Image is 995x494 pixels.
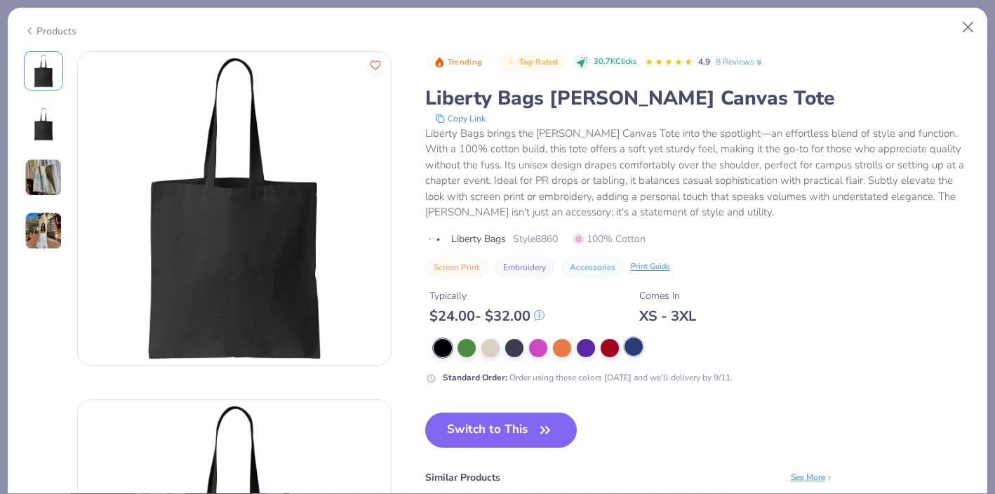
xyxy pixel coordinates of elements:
div: Typically [429,288,545,303]
button: Like [366,56,385,74]
img: Front [78,52,391,365]
div: Order using these colors [DATE] and we’ll delivery by 9/11. [443,371,733,384]
div: Liberty Bags brings the [PERSON_NAME] Canvas Tote into the spotlight—an effortless blend of style... [425,126,972,220]
img: Trending sort [434,57,445,68]
span: Trending [448,58,482,66]
button: Switch to This [425,413,577,448]
span: 4.9 [698,56,710,67]
button: Accessories [561,258,624,277]
div: Comes In [639,288,696,303]
a: 8 Reviews [716,55,764,68]
button: Embroidery [495,258,554,277]
span: Liberty Bags [451,232,506,246]
button: Screen Print [425,258,488,277]
div: 4.9 Stars [645,51,693,74]
div: Print Guide [631,261,670,273]
span: 30.7K Clicks [594,56,636,68]
strong: Standard Order : [443,372,507,383]
span: Top Rated [519,58,559,66]
button: Badge Button [498,53,566,72]
img: Back [27,107,60,141]
div: $ 24.00 - $ 32.00 [429,307,545,325]
button: Close [955,14,982,41]
img: User generated content [25,159,62,196]
img: User generated content [25,212,62,250]
div: See More [791,471,834,483]
img: Front [27,54,60,88]
span: 100% Cotton [573,232,646,246]
div: Liberty Bags [PERSON_NAME] Canvas Tote [425,85,972,112]
div: Products [24,24,76,39]
div: XS - 3XL [639,307,696,325]
button: Badge Button [427,53,490,72]
img: brand logo [425,234,444,245]
div: Similar Products [425,470,500,485]
span: Style 8860 [513,232,558,246]
img: Top Rated sort [505,57,516,68]
button: copy to clipboard [431,112,490,126]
